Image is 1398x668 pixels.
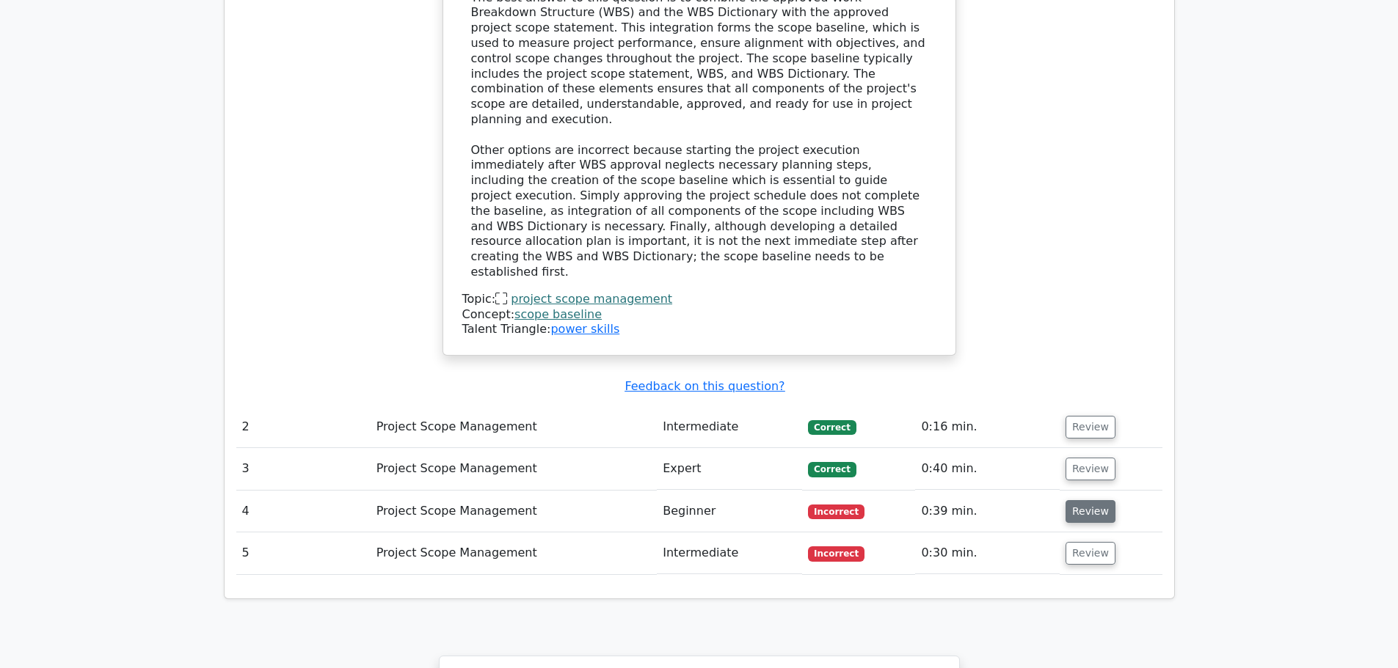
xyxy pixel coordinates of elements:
td: Intermediate [657,532,802,574]
a: project scope management [511,292,672,306]
td: Intermediate [657,406,802,448]
div: Talent Triangle: [462,292,936,337]
td: 3 [236,448,371,490]
div: Concept: [462,307,936,323]
span: Incorrect [808,504,864,519]
td: Project Scope Management [371,532,657,574]
td: Project Scope Management [371,406,657,448]
a: Feedback on this question? [625,379,784,393]
td: Beginner [657,491,802,532]
button: Review [1066,416,1115,438]
td: 0:16 min. [915,406,1060,448]
button: Review [1066,542,1115,565]
td: Project Scope Management [371,491,657,532]
td: 0:30 min. [915,532,1060,574]
button: Review [1066,458,1115,480]
button: Review [1066,500,1115,523]
div: Topic: [462,292,936,307]
span: Correct [808,420,856,435]
td: 0:39 min. [915,491,1060,532]
td: 5 [236,532,371,574]
a: power skills [550,322,619,336]
span: Incorrect [808,546,864,561]
td: 2 [236,406,371,448]
a: scope baseline [514,307,602,321]
td: Expert [657,448,802,490]
td: 4 [236,491,371,532]
td: 0:40 min. [915,448,1060,490]
td: Project Scope Management [371,448,657,490]
span: Correct [808,462,856,477]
